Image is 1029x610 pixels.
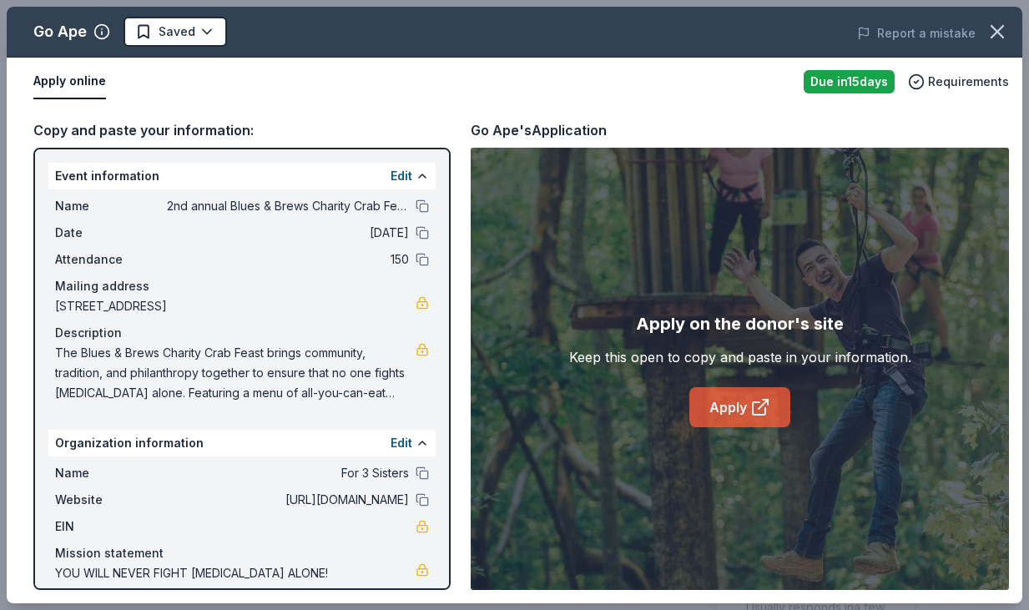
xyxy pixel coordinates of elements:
span: Website [55,490,167,510]
div: Go Ape [33,18,87,45]
div: Keep this open to copy and paste in your information. [569,347,911,367]
button: Edit [391,433,412,453]
button: Edit [391,166,412,186]
span: Attendance [55,250,167,270]
div: Copy and paste your information: [33,119,451,141]
span: For 3 Sisters [167,463,409,483]
div: Mission statement [55,543,429,563]
div: Organization information [48,430,436,456]
span: 2nd annual Blues & Brews Charity Crab Feast [167,196,409,216]
span: Requirements [928,72,1009,92]
span: [URL][DOMAIN_NAME] [167,490,409,510]
span: Name [55,196,167,216]
span: The Blues & Brews Charity Crab Feast brings community, tradition, and philanthropy together to en... [55,343,416,403]
div: Go Ape's Application [471,119,607,141]
button: Report a mistake [857,23,976,43]
span: Date [55,223,167,243]
button: Saved [124,17,227,47]
div: Mailing address [55,276,429,296]
span: [STREET_ADDRESS] [55,296,416,316]
span: Saved [159,22,195,42]
span: Name [55,463,167,483]
a: Apply [689,387,790,427]
span: EIN [55,517,167,537]
div: Apply on the donor's site [636,310,844,337]
span: 150 [167,250,409,270]
span: YOU WILL NEVER FIGHT [MEDICAL_DATA] ALONE! [55,563,416,583]
div: Description [55,323,429,343]
div: Event information [48,163,436,189]
span: [DATE] [167,223,409,243]
button: Apply online [33,64,106,99]
div: Due in 15 days [804,70,895,93]
button: Requirements [908,72,1009,92]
